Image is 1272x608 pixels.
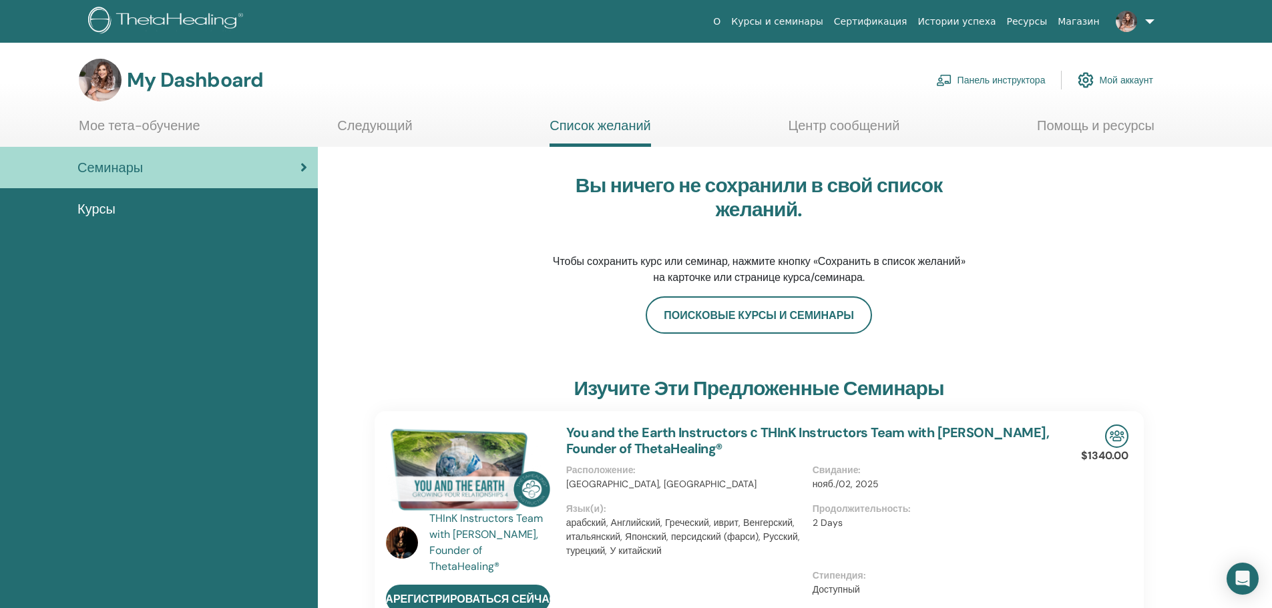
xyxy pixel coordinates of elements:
img: default.jpg [79,59,122,101]
span: Курсы [77,199,116,219]
a: You and the Earth Instructors с THInK Instructors Team with [PERSON_NAME], Founder of ThetaHealing® [566,424,1050,457]
img: default.jpg [386,527,418,559]
a: Магазин [1052,9,1104,34]
img: chalkboard-teacher.svg [936,74,952,86]
a: Ресурсы [1002,9,1053,34]
p: 2 Days [813,516,1051,530]
h3: Вы ничего не сохранили в свой список желаний. [549,174,970,222]
a: Курсы и семинары [726,9,829,34]
img: default.jpg [1116,11,1137,32]
p: [GEOGRAPHIC_DATA], [GEOGRAPHIC_DATA] [566,477,805,491]
h3: My Dashboard [127,68,263,92]
p: Доступный [813,583,1051,597]
h3: Изучите эти предложенные семинары [574,376,943,400]
a: THInK Instructors Team with [PERSON_NAME], Founder of ThetaHealing® [429,511,553,575]
img: You and the Earth Instructors [386,424,550,515]
span: Семинары [77,158,143,178]
div: Open Intercom Messenger [1227,563,1259,595]
a: Список желаний [550,117,651,147]
p: Язык(и) : [566,502,805,516]
p: арабский, Английский, Греческий, иврит, Венгерский, итальянский, Японский, персидский (фарси), Ру... [566,516,805,558]
p: Расположение : [566,463,805,477]
a: Истории успеха [913,9,1002,34]
a: Мое тета-обучение [79,117,200,143]
a: Мой аккаунт [1078,65,1153,95]
a: Поисковые курсы и семинары [646,296,872,334]
a: О [708,9,726,34]
p: нояб./02, 2025 [813,477,1051,491]
img: cog.svg [1078,69,1094,91]
a: Помощь и ресурсы [1037,117,1154,143]
p: $1340.00 [1081,448,1128,464]
span: зарегистрироваться сейчас [379,592,557,606]
a: Следующий [337,117,412,143]
img: logo.png [88,7,248,37]
a: Центр сообщений [788,117,899,143]
a: Панель инструктора [936,65,1046,95]
p: Продолжительность : [813,502,1051,516]
img: In-Person Seminar [1105,424,1128,448]
p: Стипендия : [813,569,1051,583]
p: Свидание : [813,463,1051,477]
p: Чтобы сохранить курс или семинар, нажмите кнопку «Сохранить в список желаний» на карточке или стр... [549,254,970,286]
a: Сертификация [829,9,913,34]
